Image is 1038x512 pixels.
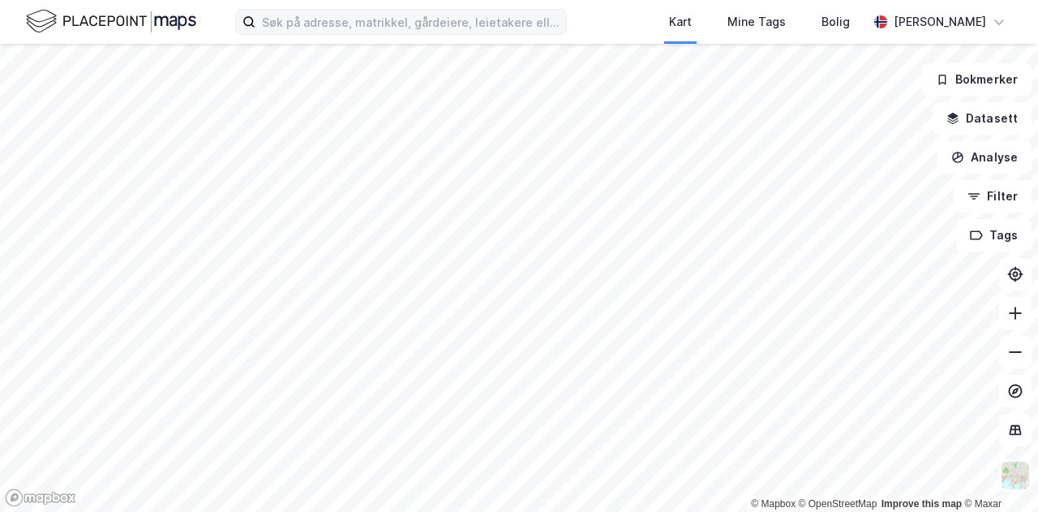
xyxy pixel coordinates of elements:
[255,10,566,34] input: Søk på adresse, matrikkel, gårdeiere, leietakere eller personer
[669,12,692,32] div: Kart
[727,12,786,32] div: Mine Tags
[957,434,1038,512] div: Kontrollprogram for chat
[821,12,850,32] div: Bolig
[894,12,986,32] div: [PERSON_NAME]
[957,434,1038,512] iframe: Chat Widget
[26,7,196,36] img: logo.f888ab2527a4732fd821a326f86c7f29.svg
